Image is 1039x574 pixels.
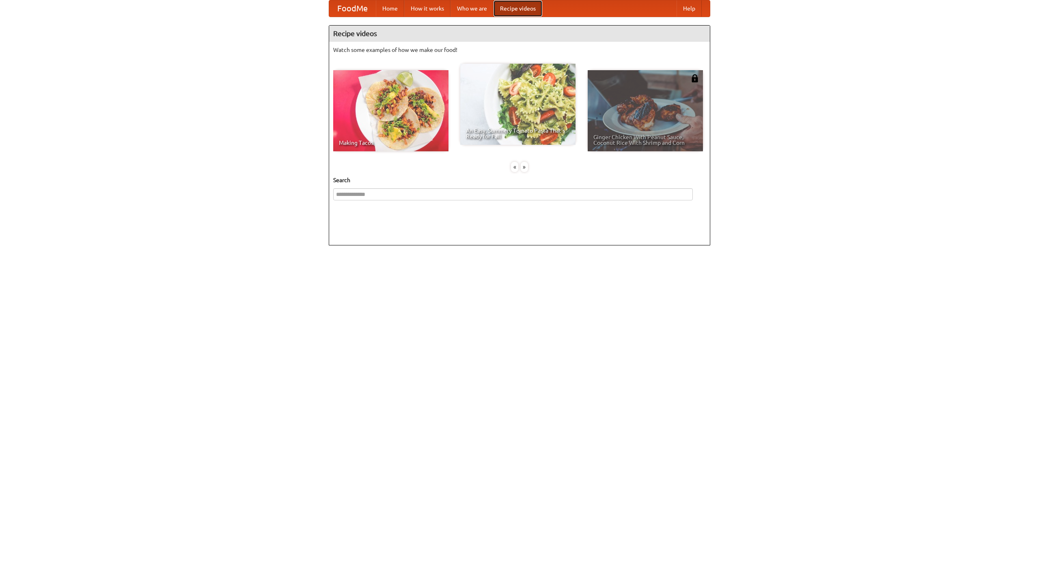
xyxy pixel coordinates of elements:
a: An Easy, Summery Tomato Pasta That's Ready for Fall [460,64,576,145]
div: » [521,162,528,172]
img: 483408.png [691,74,699,82]
a: Help [677,0,702,17]
a: Recipe videos [494,0,542,17]
a: Home [376,0,404,17]
span: An Easy, Summery Tomato Pasta That's Ready for Fall [466,128,570,139]
a: Making Tacos [333,70,448,151]
a: How it works [404,0,451,17]
p: Watch some examples of how we make our food! [333,46,706,54]
a: FoodMe [329,0,376,17]
div: « [511,162,518,172]
h5: Search [333,176,706,184]
h4: Recipe videos [329,26,710,42]
a: Who we are [451,0,494,17]
span: Making Tacos [339,140,443,146]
